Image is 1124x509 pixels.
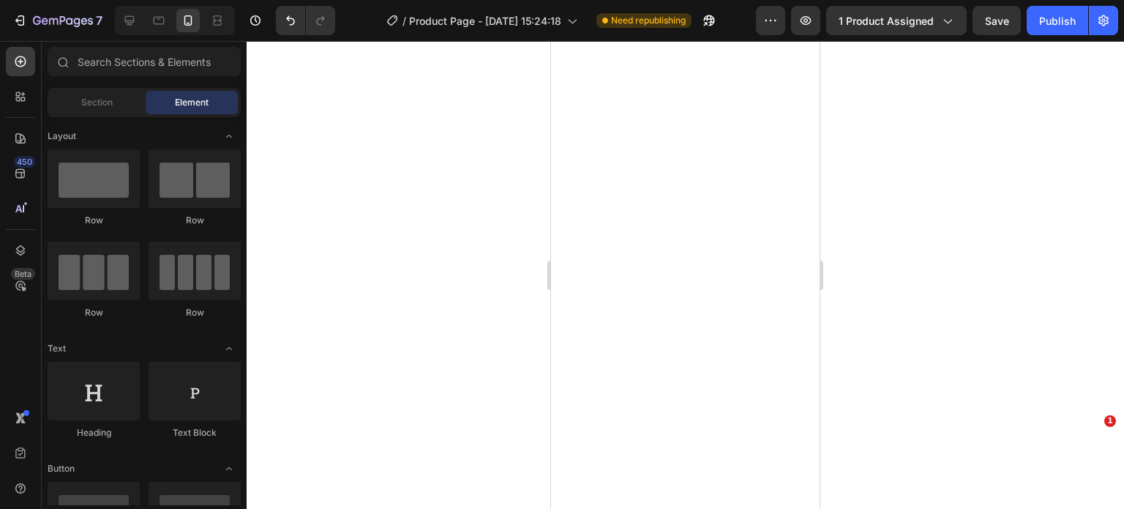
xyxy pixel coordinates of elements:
[149,426,241,439] div: Text Block
[175,96,209,109] span: Element
[81,96,113,109] span: Section
[551,41,820,509] iframe: Design area
[217,125,241,148] span: Toggle open
[985,15,1009,27] span: Save
[14,156,35,168] div: 450
[409,13,561,29] span: Product Page - [DATE] 15:24:18
[48,306,140,319] div: Row
[149,306,241,319] div: Row
[48,462,75,475] span: Button
[402,13,406,29] span: /
[1027,6,1088,35] button: Publish
[48,342,66,355] span: Text
[217,337,241,360] span: Toggle open
[48,47,241,76] input: Search Sections & Elements
[276,6,335,35] div: Undo/Redo
[973,6,1021,35] button: Save
[48,214,140,227] div: Row
[48,130,76,143] span: Layout
[1039,13,1076,29] div: Publish
[96,12,102,29] p: 7
[1104,415,1116,427] span: 1
[11,268,35,280] div: Beta
[1074,437,1109,472] iframe: Intercom live chat
[48,426,140,439] div: Heading
[217,457,241,480] span: Toggle open
[839,13,934,29] span: 1 product assigned
[826,6,967,35] button: 1 product assigned
[149,214,241,227] div: Row
[611,14,686,27] span: Need republishing
[6,6,109,35] button: 7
